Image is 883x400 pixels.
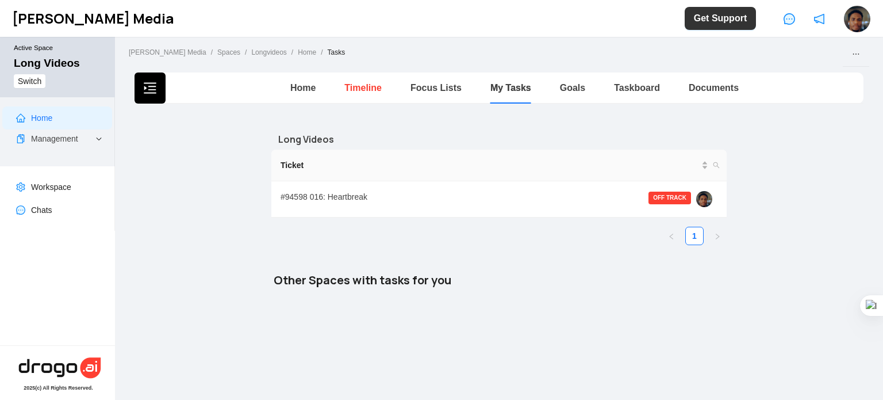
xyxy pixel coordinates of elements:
[271,150,727,181] th: Ticket
[328,48,345,56] span: Tasks
[813,13,825,25] span: notification
[844,6,870,32] img: ycx7wjys1a8ukc6pvmz3.jpg
[321,47,323,60] li: /
[648,192,691,204] span: OFF TRACK
[696,191,712,207] img: ycx7wjys1a8ukc6pvmz3.jpg
[281,191,482,208] div: # 94598 016: Heartbreak
[662,227,681,245] li: Previous Page
[18,75,41,87] span: Switch
[711,157,722,174] span: search
[17,355,103,380] img: hera-logo
[14,74,45,88] button: Switch
[685,7,756,30] button: Get Support
[14,44,106,57] small: Active Space
[143,81,157,95] span: menu-unfold
[291,47,293,60] li: /
[215,47,243,60] a: Spaces
[281,159,699,172] span: Ticket
[708,227,727,245] li: Next Page
[410,83,462,93] a: Focus Lists
[126,47,209,60] a: [PERSON_NAME] Media
[269,273,729,287] h5: Other Spaces with tasks for you
[269,134,729,145] h6: Long Videos
[31,134,78,143] a: Management
[344,83,382,93] a: Timeline
[708,227,727,245] button: right
[685,227,704,245] li: 1
[784,13,795,25] span: message
[852,50,860,58] span: ellipsis
[686,227,703,245] a: 1
[31,205,52,215] a: Chats
[714,233,721,240] span: right
[295,47,318,60] a: Home
[668,233,675,240] span: left
[713,162,720,169] span: search
[662,227,681,245] button: left
[31,182,71,192] a: Workspace
[249,47,289,60] a: Longvideos
[211,47,213,60] li: /
[560,83,585,93] a: Goals
[16,134,25,143] span: snippets
[614,83,660,93] a: Taskboard
[14,57,80,70] div: Long Videos
[689,83,739,93] a: Documents
[290,83,316,93] a: Home
[31,113,52,123] a: Home
[490,83,531,93] a: My Tasks
[245,47,247,60] li: /
[24,385,93,391] div: 2025 (c) All Rights Reserved.
[694,12,747,25] span: Get Support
